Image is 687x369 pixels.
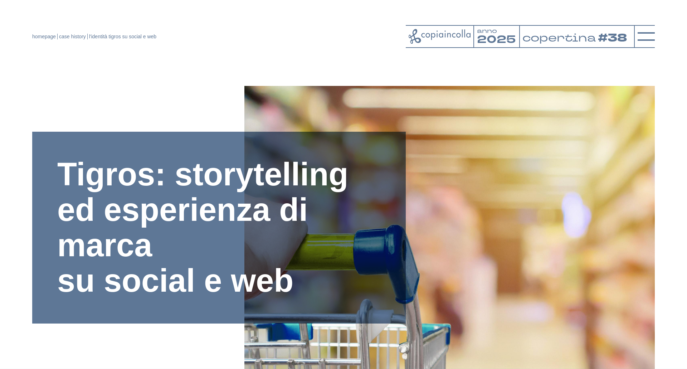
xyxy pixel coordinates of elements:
tspan: anno [477,27,497,35]
tspan: 2025 [477,33,516,47]
h1: Tigros: storytelling ed esperienza di marca [57,157,381,263]
tspan: #38 [600,30,630,46]
a: homepage [32,34,56,39]
h1: su social e web [57,263,381,298]
tspan: copertina [522,30,598,45]
span: l'identità tigros su social e web [89,34,156,39]
a: case history [59,34,86,39]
